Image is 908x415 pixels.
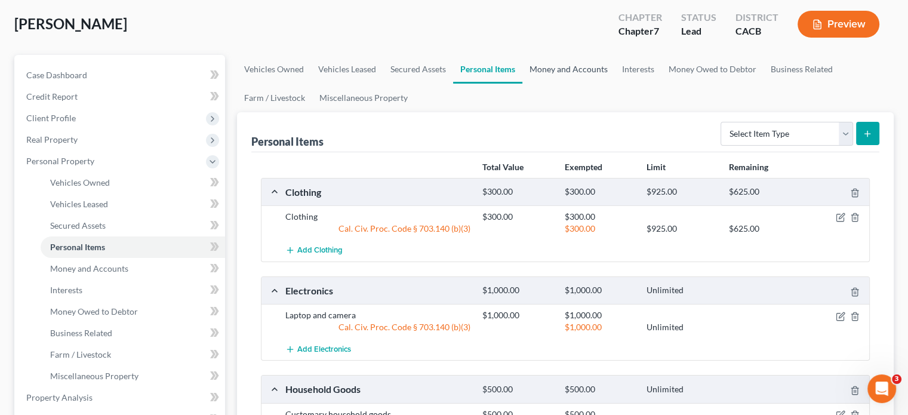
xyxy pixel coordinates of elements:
[237,55,311,84] a: Vehicles Owned
[681,11,716,24] div: Status
[735,24,778,38] div: CACB
[41,344,225,365] a: Farm / Livestock
[559,223,641,235] div: $300.00
[559,211,641,223] div: $300.00
[26,113,76,123] span: Client Profile
[522,55,615,84] a: Money and Accounts
[41,236,225,258] a: Personal Items
[41,215,225,236] a: Secured Assets
[618,24,662,38] div: Chapter
[41,258,225,279] a: Money and Accounts
[50,328,112,338] span: Business Related
[647,162,666,172] strong: Limit
[559,321,641,333] div: $1,000.00
[17,387,225,408] a: Property Analysis
[50,306,138,316] span: Money Owed to Debtor
[50,242,105,252] span: Personal Items
[251,134,324,149] div: Personal Items
[26,156,94,166] span: Personal Property
[50,285,82,295] span: Interests
[453,55,522,84] a: Personal Items
[50,177,110,187] span: Vehicles Owned
[26,91,78,102] span: Credit Report
[482,162,524,172] strong: Total Value
[641,285,722,296] div: Unlimited
[892,374,901,384] span: 3
[50,220,106,230] span: Secured Assets
[17,86,225,107] a: Credit Report
[26,134,78,145] span: Real Property
[641,223,722,235] div: $925.00
[476,384,558,395] div: $500.00
[237,84,312,112] a: Farm / Livestock
[279,186,476,198] div: Clothing
[297,345,351,354] span: Add Electronics
[297,246,343,256] span: Add Clothing
[798,11,879,38] button: Preview
[41,365,225,387] a: Miscellaneous Property
[476,285,558,296] div: $1,000.00
[476,186,558,198] div: $300.00
[279,223,476,235] div: Cal. Civ. Proc. Code § 703.140 (b)(3)
[641,186,722,198] div: $925.00
[312,84,415,112] a: Miscellaneous Property
[41,193,225,215] a: Vehicles Leased
[279,211,476,223] div: Clothing
[50,371,138,381] span: Miscellaneous Property
[559,186,641,198] div: $300.00
[26,392,93,402] span: Property Analysis
[383,55,453,84] a: Secured Assets
[729,162,768,172] strong: Remaining
[723,186,805,198] div: $625.00
[654,25,659,36] span: 7
[615,55,661,84] a: Interests
[279,309,476,321] div: Laptop and camera
[735,11,778,24] div: District
[50,349,111,359] span: Farm / Livestock
[641,321,722,333] div: Unlimited
[41,301,225,322] a: Money Owed to Debtor
[476,309,558,321] div: $1,000.00
[476,211,558,223] div: $300.00
[565,162,602,172] strong: Exempted
[41,322,225,344] a: Business Related
[26,70,87,80] span: Case Dashboard
[559,309,641,321] div: $1,000.00
[559,285,641,296] div: $1,000.00
[17,64,225,86] a: Case Dashboard
[559,384,641,395] div: $500.00
[279,321,476,333] div: Cal. Civ. Proc. Code § 703.140 (b)(3)
[311,55,383,84] a: Vehicles Leased
[867,374,896,403] iframe: Intercom live chat
[285,239,343,262] button: Add Clothing
[618,11,662,24] div: Chapter
[681,24,716,38] div: Lead
[50,199,108,209] span: Vehicles Leased
[764,55,840,84] a: Business Related
[14,15,127,32] span: [PERSON_NAME]
[641,384,722,395] div: Unlimited
[279,383,476,395] div: Household Goods
[279,284,476,297] div: Electronics
[661,55,764,84] a: Money Owed to Debtor
[285,338,351,360] button: Add Electronics
[41,172,225,193] a: Vehicles Owned
[50,263,128,273] span: Money and Accounts
[41,279,225,301] a: Interests
[723,223,805,235] div: $625.00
